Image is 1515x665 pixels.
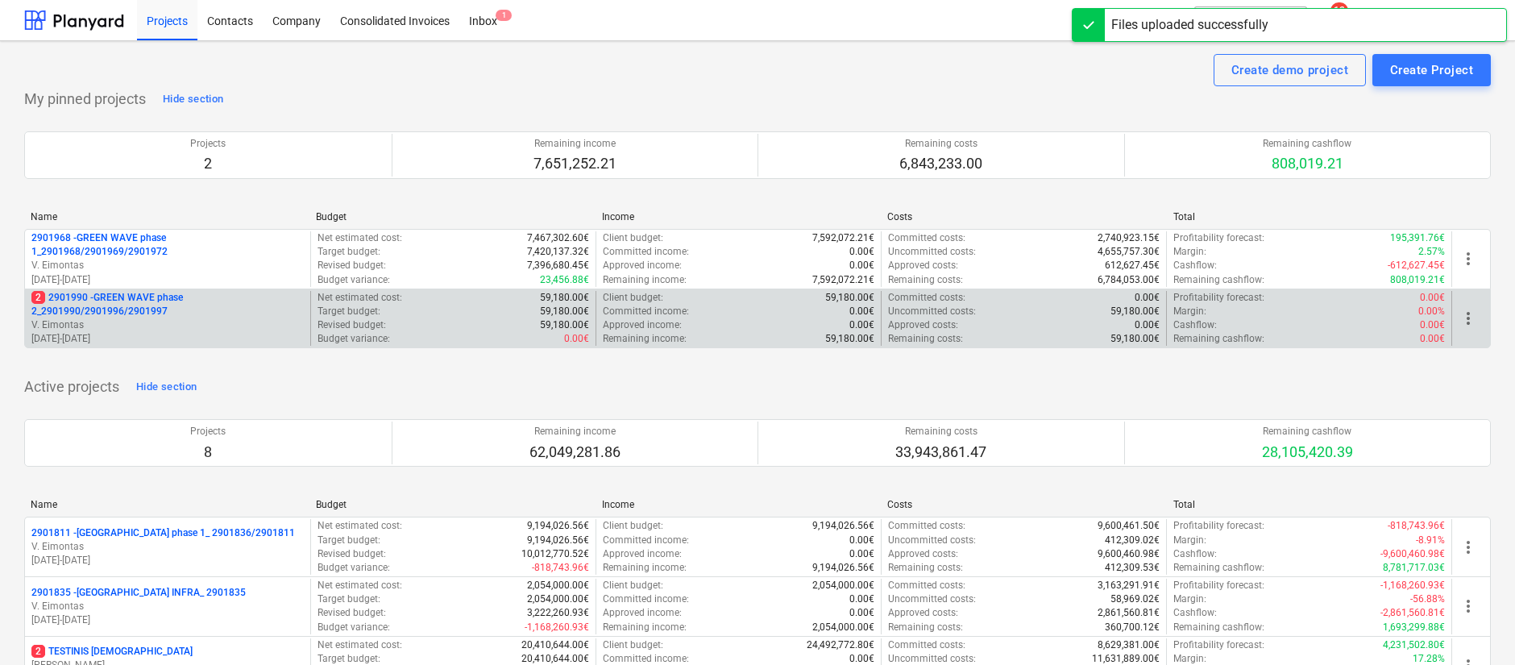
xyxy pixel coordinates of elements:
p: Remaining cashflow : [1173,332,1264,346]
p: Remaining income : [603,621,687,634]
button: Hide section [132,374,201,400]
p: Remaining income : [603,561,687,575]
p: Target budget : [318,305,380,318]
p: [DATE] - [DATE] [31,554,304,567]
p: Client budget : [603,519,663,533]
p: 59,180.00€ [540,291,589,305]
p: Budget variance : [318,561,390,575]
p: Committed income : [603,534,689,547]
p: -9,600,460.98€ [1380,547,1445,561]
p: Committed costs : [888,231,965,245]
p: Uncommitted costs : [888,592,976,606]
p: Remaining costs : [888,621,963,634]
p: -2,861,560.81€ [1380,606,1445,620]
p: 2,054,000.00€ [527,579,589,592]
p: -1,168,260.93€ [525,621,589,634]
p: Budget variance : [318,621,390,634]
p: 59,180.00€ [1110,305,1160,318]
p: Remaining cashflow [1262,425,1353,438]
p: Committed costs : [888,638,965,652]
p: 2901835 - [GEOGRAPHIC_DATA] INFRA_ 2901835 [31,586,246,600]
p: 24,492,772.80€ [807,638,874,652]
p: My pinned projects [24,89,146,109]
p: Remaining cashflow [1263,137,1351,151]
p: Margin : [1173,534,1206,547]
div: Total [1173,499,1446,510]
p: 6,784,053.00€ [1098,273,1160,287]
p: Committed income : [603,245,689,259]
div: Create Project [1390,60,1473,81]
p: Remaining costs : [888,273,963,287]
p: 28,105,420.39 [1262,443,1353,462]
p: [DATE] - [DATE] [31,332,304,346]
p: Revised budget : [318,259,386,272]
p: Cashflow : [1173,318,1217,332]
p: TESTINIS [DEMOGRAPHIC_DATA] [31,645,193,659]
div: Create demo project [1231,60,1348,81]
p: Budget variance : [318,273,390,287]
p: Profitability forecast : [1173,638,1264,652]
p: Remaining cashflow : [1173,561,1264,575]
p: Committed costs : [888,291,965,305]
p: Profitability forecast : [1173,231,1264,245]
p: 9,600,460.98€ [1098,547,1160,561]
div: 2901811 -[GEOGRAPHIC_DATA] phase 1_ 2901836/2901811V. Eimontas[DATE]-[DATE] [31,526,304,567]
p: Uncommitted costs : [888,245,976,259]
p: 7,467,302.60€ [527,231,589,245]
p: Approved costs : [888,318,958,332]
p: 0.00€ [849,606,874,620]
p: Net estimated cost : [318,519,402,533]
p: Approved income : [603,606,682,620]
iframe: Chat Widget [1434,588,1515,665]
p: 8 [190,443,226,462]
div: Hide section [163,90,223,109]
p: 62,049,281.86 [529,443,621,462]
span: 1 [496,10,512,21]
p: V. Eimontas [31,600,304,613]
div: Budget [316,499,588,510]
p: Net estimated cost : [318,231,402,245]
p: Remaining income [533,137,616,151]
p: Committed costs : [888,519,965,533]
p: Target budget : [318,534,380,547]
span: 2 [31,291,45,304]
p: Projects [190,425,226,438]
p: Committed costs : [888,579,965,592]
p: 0.00€ [1420,332,1445,346]
div: 2901835 -[GEOGRAPHIC_DATA] INFRA_ 2901835V. Eimontas[DATE]-[DATE] [31,586,304,627]
p: Remaining income [529,425,621,438]
p: Approved costs : [888,259,958,272]
p: 0.00€ [1135,318,1160,332]
span: more_vert [1459,538,1478,557]
p: Client budget : [603,291,663,305]
button: Hide section [159,86,227,112]
p: 7,420,137.32€ [527,245,589,259]
p: 59,180.00€ [825,291,874,305]
p: Cashflow : [1173,547,1217,561]
p: Projects [190,137,226,151]
p: Uncommitted costs : [888,305,976,318]
p: 3,163,291.91€ [1098,579,1160,592]
p: 0.00€ [1135,291,1160,305]
div: Total [1173,211,1446,222]
p: 0.00€ [1420,291,1445,305]
p: Margin : [1173,245,1206,259]
p: -612,627.45€ [1388,259,1445,272]
p: -56.88% [1410,592,1445,606]
div: Costs [887,499,1160,510]
p: Net estimated cost : [318,291,402,305]
p: 10,012,770.52€ [521,547,589,561]
div: Income [602,211,874,222]
span: more_vert [1459,249,1478,268]
p: 58,969.02€ [1110,592,1160,606]
p: 0.00€ [849,547,874,561]
p: Approved costs : [888,547,958,561]
p: Client budget : [603,638,663,652]
p: Profitability forecast : [1173,579,1264,592]
p: 0.00€ [849,534,874,547]
p: 2.57% [1418,245,1445,259]
p: 9,194,026.56€ [527,519,589,533]
div: Hide section [136,378,197,397]
p: 4,655,757.30€ [1098,245,1160,259]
